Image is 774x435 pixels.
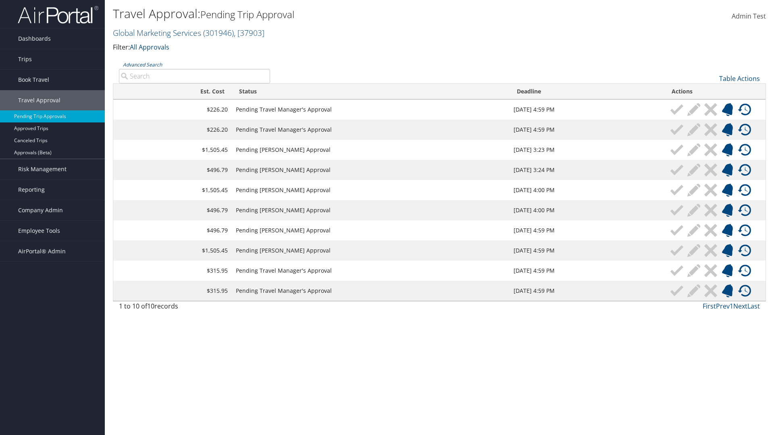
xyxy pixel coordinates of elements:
[747,302,760,311] a: Last
[719,164,736,176] a: Remind
[668,103,685,116] a: Approve
[18,200,63,220] span: Company Admin
[702,284,719,297] a: Cancel
[510,261,664,281] td: [DATE] 4:59 PM
[736,264,753,277] a: View History
[687,284,700,297] img: ta-modify-inactive.png
[716,302,730,311] a: Prev
[736,224,753,237] a: View History
[738,184,751,197] img: ta-history.png
[685,244,702,257] a: Modify
[687,224,700,237] img: ta-modify-inactive.png
[719,184,736,197] a: Remind
[719,224,736,237] a: Remind
[730,302,733,311] a: 1
[510,160,664,180] td: [DATE] 3:24 PM
[138,261,232,281] td: $315.95
[702,184,719,197] a: Cancel
[685,143,702,156] a: Modify
[704,284,717,297] img: ta-cancel-inactive.png
[670,184,683,197] img: ta-approve-inactive.png
[234,27,264,38] span: , [ 37903 ]
[138,160,232,180] td: $496.79
[719,204,736,217] a: Remind
[510,120,664,140] td: [DATE] 4:59 PM
[738,143,751,156] img: ta-history.png
[736,103,753,116] a: View History
[738,264,751,277] img: ta-history.png
[138,240,232,261] td: $1,505.45
[119,301,270,315] div: 1 to 10 of records
[232,180,510,200] td: Pending [PERSON_NAME] Approval
[687,204,700,217] img: ta-modify-inactive.png
[232,261,510,281] td: Pending Travel Manager's Approval
[138,84,232,99] th: Est. Cost: activate to sort column ascending
[510,140,664,160] td: [DATE] 3:23 PM
[685,204,702,217] a: Modify
[232,281,510,301] td: Pending Travel Manager's Approval
[704,204,717,217] img: ta-cancel-inactive.png
[668,284,685,297] a: Approve
[736,123,753,136] a: View History
[510,180,664,200] td: [DATE] 4:00 PM
[732,12,766,21] span: Admin Test
[719,123,736,136] a: Remind
[138,180,232,200] td: $1,505.45
[510,220,664,240] td: [DATE] 4:59 PM
[719,284,736,297] a: Remind
[721,184,734,197] img: ta-remind.png
[138,120,232,140] td: $226.20
[200,8,294,21] small: Pending Trip Approval
[510,281,664,301] td: [DATE] 4:59 PM
[704,224,717,237] img: ta-cancel-inactive.png
[702,204,719,217] a: Cancel
[721,143,734,156] img: ta-remind.png
[232,200,510,220] td: Pending [PERSON_NAME] Approval
[670,284,683,297] img: ta-approve-inactive.png
[702,143,719,156] a: Cancel
[719,103,736,116] a: Remind
[138,200,232,220] td: $496.79
[670,103,683,116] img: ta-approve-inactive.png
[18,221,60,241] span: Employee Tools
[18,180,45,200] span: Reporting
[687,184,700,197] img: ta-modify-inactive.png
[668,224,685,237] a: Approve
[736,204,753,217] a: View History
[18,241,66,261] span: AirPortal® Admin
[670,224,683,237] img: ta-approve-inactive.png
[18,90,60,110] span: Travel Approval
[685,284,702,297] a: Modify
[18,49,32,69] span: Trips
[702,264,719,277] a: Cancel
[702,244,719,257] a: Cancel
[18,29,51,49] span: Dashboards
[510,99,664,120] td: [DATE] 4:59 PM
[232,84,510,99] th: Status: activate to sort column ascending
[670,244,683,257] img: ta-approve-inactive.png
[721,164,734,176] img: ta-remind.png
[721,224,734,237] img: ta-remind.png
[113,27,264,38] a: Global Marketing Services
[147,302,154,311] span: 10
[685,164,702,176] a: Modify
[721,284,734,297] img: ta-remind.png
[668,244,685,257] a: Approve
[232,160,510,180] td: Pending [PERSON_NAME] Approval
[123,61,162,68] a: Advanced Search
[687,264,700,277] img: ta-modify-inactive.png
[113,42,548,53] p: Filter:
[721,123,734,136] img: ta-remind.png
[738,244,751,257] img: ta-history.png
[668,204,685,217] a: Approve
[670,264,683,277] img: ta-approve-inactive.png
[721,103,734,116] img: ta-remind.png
[18,70,49,90] span: Book Travel
[670,143,683,156] img: ta-approve-inactive.png
[685,103,702,116] a: Modify
[668,143,685,156] a: Approve
[670,164,683,176] img: ta-approve-inactive.png
[685,184,702,197] a: Modify
[510,200,664,220] td: [DATE] 4:00 PM
[719,143,736,156] a: Remind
